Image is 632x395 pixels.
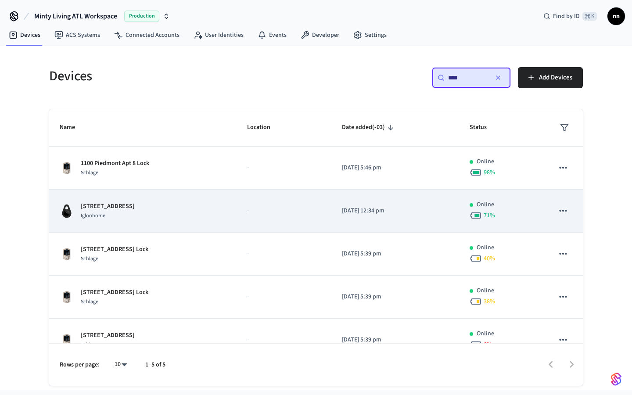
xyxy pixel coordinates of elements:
img: SeamLogoGradient.69752ec5.svg [611,372,621,386]
span: ⌘ K [582,12,597,21]
p: [STREET_ADDRESS] [81,331,135,340]
p: - [247,249,320,259]
p: Online [477,200,494,209]
p: [STREET_ADDRESS] [81,202,135,211]
a: Events [251,27,294,43]
p: 1100 Piedmont Apt 8 Lock [81,159,149,168]
a: Devices [2,27,47,43]
p: - [247,206,320,215]
p: [STREET_ADDRESS] Lock [81,245,148,254]
p: Online [477,243,494,252]
a: User Identities [187,27,251,43]
p: - [247,335,320,345]
img: Schlage Sense Smart Deadbolt with Camelot Trim, Front [60,290,74,304]
a: ACS Systems [47,27,107,43]
span: Production [124,11,159,22]
img: Schlage Sense Smart Deadbolt with Camelot Trim, Front [60,247,74,261]
p: - [247,163,320,172]
button: nn [607,7,625,25]
p: Online [477,157,494,166]
span: Location [247,121,282,134]
div: Find by ID⌘ K [536,8,604,24]
span: Add Devices [539,72,572,83]
p: [DATE] 5:39 pm [342,335,449,345]
span: Schlage [81,255,98,262]
span: Schlage [81,169,98,176]
span: Minty Living ATL Workspace [34,11,117,22]
span: Igloohome [81,212,105,219]
span: Name [60,121,86,134]
p: [STREET_ADDRESS] Lock [81,288,148,297]
span: 71 % [484,211,495,220]
span: nn [608,8,624,24]
a: Developer [294,27,346,43]
span: Schlage [81,298,98,305]
p: [DATE] 12:34 pm [342,206,449,215]
img: Schlage Sense Smart Deadbolt with Camelot Trim, Front [60,161,74,175]
img: igloohome_igke [60,204,74,218]
span: 6 % [484,340,492,349]
a: Settings [346,27,394,43]
p: [DATE] 5:46 pm [342,163,449,172]
p: Rows per page: [60,360,100,370]
span: 40 % [484,254,495,263]
span: Schlage [81,341,98,348]
h5: Devices [49,67,311,85]
button: Add Devices [518,67,583,88]
div: 10 [110,358,131,371]
span: Find by ID [553,12,580,21]
p: [DATE] 5:39 pm [342,249,449,259]
table: sticky table [49,109,583,362]
p: Online [477,329,494,338]
p: 1–5 of 5 [145,360,165,370]
a: Connected Accounts [107,27,187,43]
p: [DATE] 5:39 pm [342,292,449,302]
img: Schlage Sense Smart Deadbolt with Camelot Trim, Front [60,333,74,347]
p: Online [477,286,494,295]
span: Date added(-03) [342,121,396,134]
span: Status [470,121,498,134]
span: 38 % [484,297,495,306]
span: 98 % [484,168,495,177]
p: - [247,292,320,302]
